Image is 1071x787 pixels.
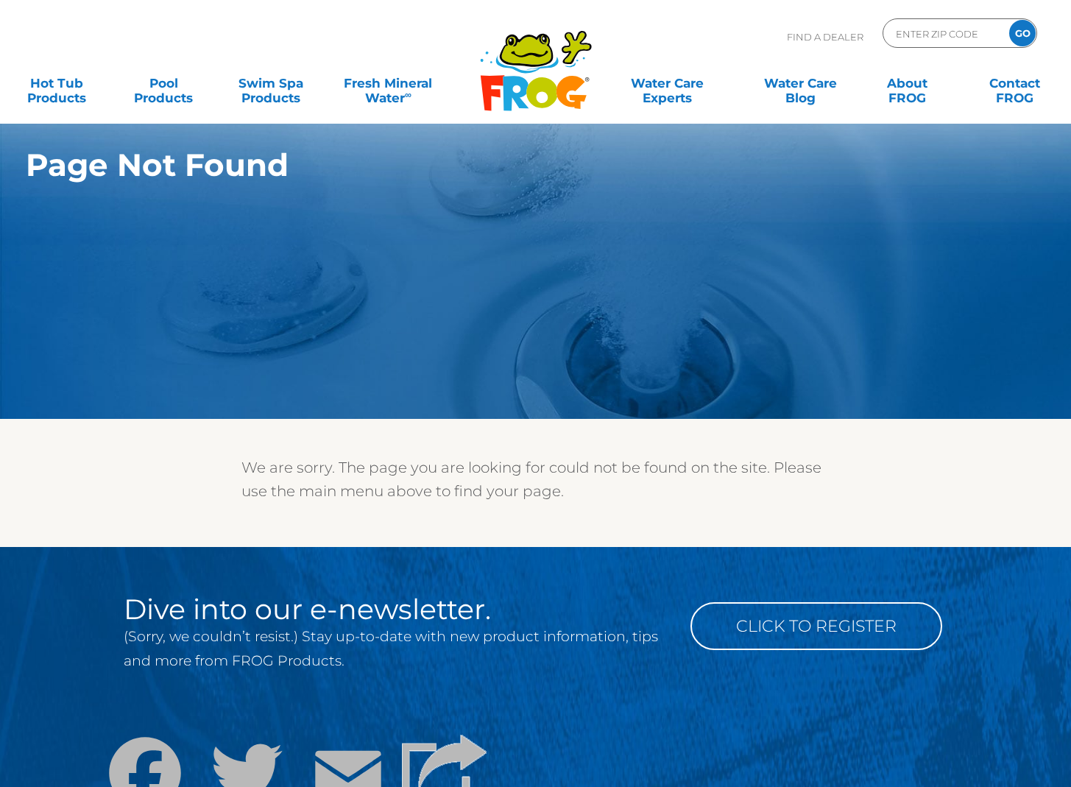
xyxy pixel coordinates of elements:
input: Zip Code Form [894,23,994,44]
a: Water CareBlog [759,68,842,98]
a: Fresh MineralWater∞ [336,68,441,98]
p: (Sorry, we couldn’t resist.) Stay up-to-date with new product information, tips and more from FRO... [124,624,668,673]
sup: ∞ [405,89,411,100]
h2: Dive into our e-newsletter. [124,595,668,624]
a: Water CareExperts [599,68,735,98]
a: Swim SpaProducts [229,68,312,98]
input: GO [1009,20,1036,46]
a: ContactFROG [973,68,1056,98]
a: AboutFROG [866,68,949,98]
p: Find A Dealer [787,18,863,55]
p: We are sorry. The page you are looking for could not be found on the site. Please use the main me... [241,456,830,503]
a: Hot TubProducts [15,68,98,98]
a: Click to Register [690,602,942,650]
h1: Page Not Found [26,147,961,183]
a: PoolProducts [122,68,205,98]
